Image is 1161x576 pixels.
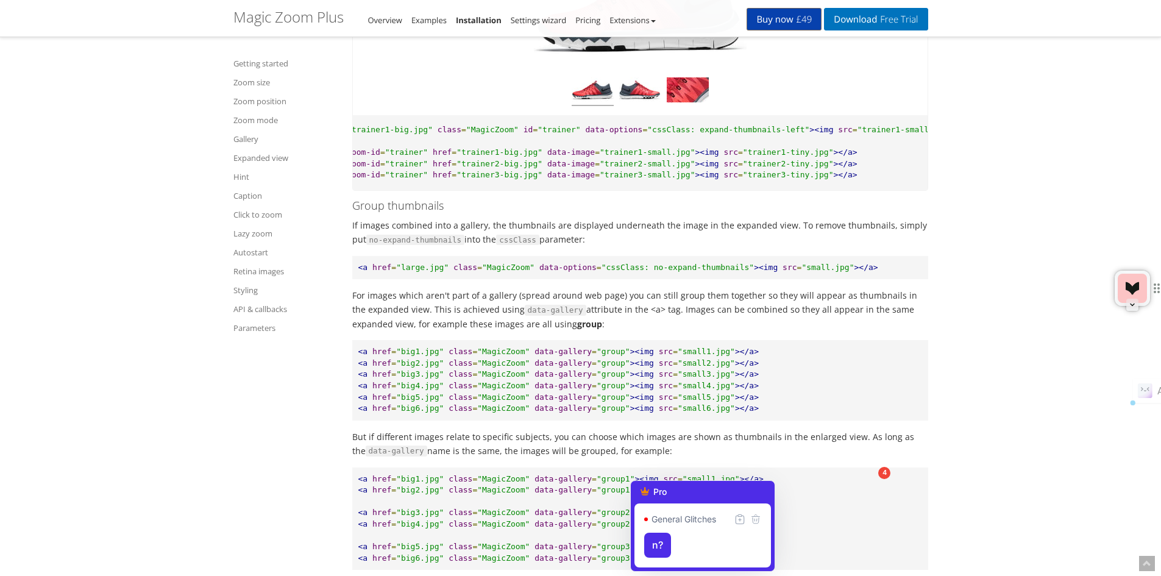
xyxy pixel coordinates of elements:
span: href [372,347,391,356]
span: ></a> [735,358,759,368]
span: src [663,474,677,483]
a: Caption [233,188,337,203]
span: = [673,381,678,390]
span: href [372,369,391,379]
span: "small3.jpg" [678,369,735,379]
span: href [372,393,391,402]
a: Installation [456,15,502,26]
span: class [449,381,472,390]
span: "MagicZoom" [477,393,530,402]
span: data-gallery [534,508,592,517]
h4: Group thumbnails [352,200,928,212]
span: data-gallery [534,485,592,494]
span: <a [358,381,368,390]
span: = [738,159,743,168]
span: = [592,358,597,368]
span: class [449,369,472,379]
a: API & callbacks [233,302,337,316]
span: src [659,369,673,379]
a: Extensions [609,15,655,26]
span: = [472,474,477,483]
span: = [642,125,647,134]
span: href [372,542,391,551]
a: Retina images [233,264,337,279]
span: "group" [597,369,630,379]
a: Gallery [233,132,337,146]
span: "trainer1-tiny.jpg" [743,148,834,157]
span: <a [358,542,368,551]
a: Overview [368,15,402,26]
a: Autostart [233,245,337,260]
span: ></a> [735,369,759,379]
span: ><img [630,404,654,413]
span: "trainer" [538,125,580,134]
span: class [449,542,472,551]
span: = [380,148,385,157]
span: data-gallery [534,381,592,390]
span: ><img [809,125,833,134]
span: "cssClass: expand-thumbnails-left" [647,125,809,134]
span: <a [358,485,368,494]
span: = [391,553,396,563]
span: <a [358,369,368,379]
a: Buy now£49 [747,8,822,30]
a: Zoom size [233,75,337,90]
span: <a [358,404,368,413]
span: "trainer" [385,170,428,179]
span: = [391,542,396,551]
span: src [838,125,852,134]
span: "trainer1-small.jpg" [600,148,695,157]
a: Zoom position [233,94,337,108]
span: = [853,125,857,134]
a: Expanded view [233,151,337,165]
span: "group1" [597,485,635,494]
span: ></a> [735,404,759,413]
span: "trainer3-tiny.jpg" [743,170,834,179]
span: = [472,358,477,368]
span: data-gallery [534,553,592,563]
span: Free Trial [877,15,918,24]
span: "big5.jpg" [396,542,444,551]
span: "small1.jpg" [678,347,735,356]
span: "MagicZoom" [477,358,530,368]
span: ><img [695,170,719,179]
span: "group2" [597,508,635,517]
span: "big6.jpg" [396,404,444,413]
span: data-gallery [534,542,592,551]
span: "big4.jpg" [396,519,444,528]
span: = [391,347,396,356]
span: "trainer" [385,159,428,168]
span: = [678,474,683,483]
span: <a [358,347,368,356]
span: = [461,125,466,134]
span: = [472,508,477,517]
a: Styling [233,283,337,297]
span: src [783,263,797,272]
span: = [477,263,482,272]
span: = [592,393,597,402]
span: "MagicZoom" [477,404,530,413]
span: "MagicZoom" [477,553,530,563]
span: "MagicZoom" [477,519,530,528]
span: = [391,263,396,272]
span: "big3.jpg" [396,369,444,379]
span: src [659,404,673,413]
span: ><img [754,263,778,272]
span: class [449,474,472,483]
span: src [724,159,738,168]
span: "trainer2-small.jpg" [600,159,695,168]
span: = [380,170,385,179]
span: = [472,542,477,551]
a: DownloadFree Trial [824,8,928,30]
span: <a [358,358,368,368]
span: "group" [597,404,630,413]
span: "MagicZoom" [477,508,530,517]
span: data-gallery [534,519,592,528]
span: = [391,404,396,413]
span: id [524,125,533,134]
span: = [592,542,597,551]
span: <a [358,474,368,483]
a: Lazy zoom [233,226,337,241]
span: "group" [597,381,630,390]
span: "small4.jpg" [678,381,735,390]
